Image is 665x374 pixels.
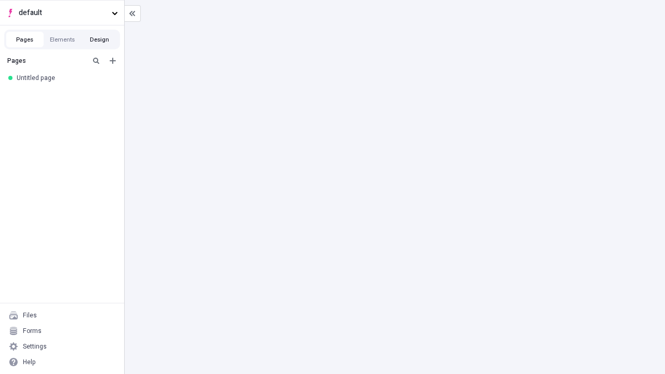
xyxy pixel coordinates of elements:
[23,358,36,366] div: Help
[7,57,86,65] div: Pages
[19,7,108,19] span: default
[23,342,47,351] div: Settings
[44,32,81,47] button: Elements
[23,327,42,335] div: Forms
[6,32,44,47] button: Pages
[107,55,119,67] button: Add new
[17,74,112,82] div: Untitled page
[23,311,37,319] div: Files
[81,32,118,47] button: Design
